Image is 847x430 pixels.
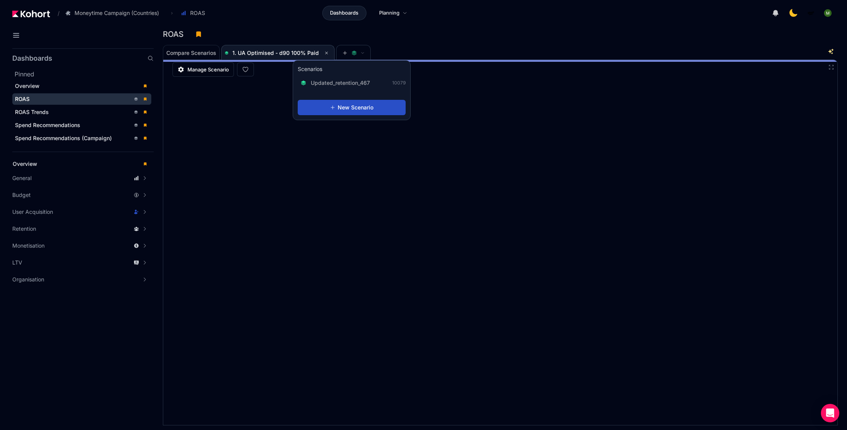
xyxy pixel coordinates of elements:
span: ROAS [190,9,205,17]
button: New Scenario [298,100,406,115]
span: ROAS [15,96,30,102]
img: Kohort logo [12,10,50,17]
button: ROAS [177,7,213,20]
div: Open Intercom Messenger [821,404,839,422]
button: Updated_retention_467 [298,77,378,89]
h3: Scenarios [298,65,322,74]
span: Retention [12,225,36,233]
span: General [12,174,31,182]
a: Spend Recommendations [12,119,151,131]
span: Overview [13,160,37,167]
button: Moneytime Campaign (Countries) [61,7,167,20]
span: Organisation [12,276,44,283]
span: Compare Scenarios [166,50,216,56]
span: Dashboards [330,9,358,17]
span: Updated_retention_467 [311,79,370,87]
a: ROAS [12,93,151,105]
span: › [169,10,174,16]
h2: Pinned [15,69,154,79]
a: Planning [371,6,415,20]
h2: Dashboards [12,55,52,62]
a: Overview [10,158,151,170]
img: logo_MoneyTimeLogo_1_20250619094856634230.png [807,9,815,17]
span: Budget [12,191,31,199]
span: New Scenario [338,104,373,111]
a: Spend Recommendations (Campaign) [12,132,151,144]
span: User Acquisition [12,208,53,216]
span: Planning [379,9,399,17]
span: Spend Recommendations [15,122,80,128]
span: Spend Recommendations (Campaign) [15,135,112,141]
a: Overview [12,80,151,92]
span: 1. UA Optimised - d90 100% Paid [232,50,319,56]
span: / [51,9,60,17]
button: Fullscreen [828,64,834,70]
a: Dashboards [322,6,366,20]
span: LTV [12,259,22,266]
span: Monetisation [12,242,45,250]
span: 10079 [392,80,406,86]
h3: ROAS [163,30,188,38]
span: Overview [15,83,40,89]
a: ROAS Trends [12,106,151,118]
span: Moneytime Campaign (Countries) [75,9,159,17]
span: ROAS Trends [15,109,49,115]
a: Manage Scenario [172,62,234,77]
span: Manage Scenario [187,66,229,73]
